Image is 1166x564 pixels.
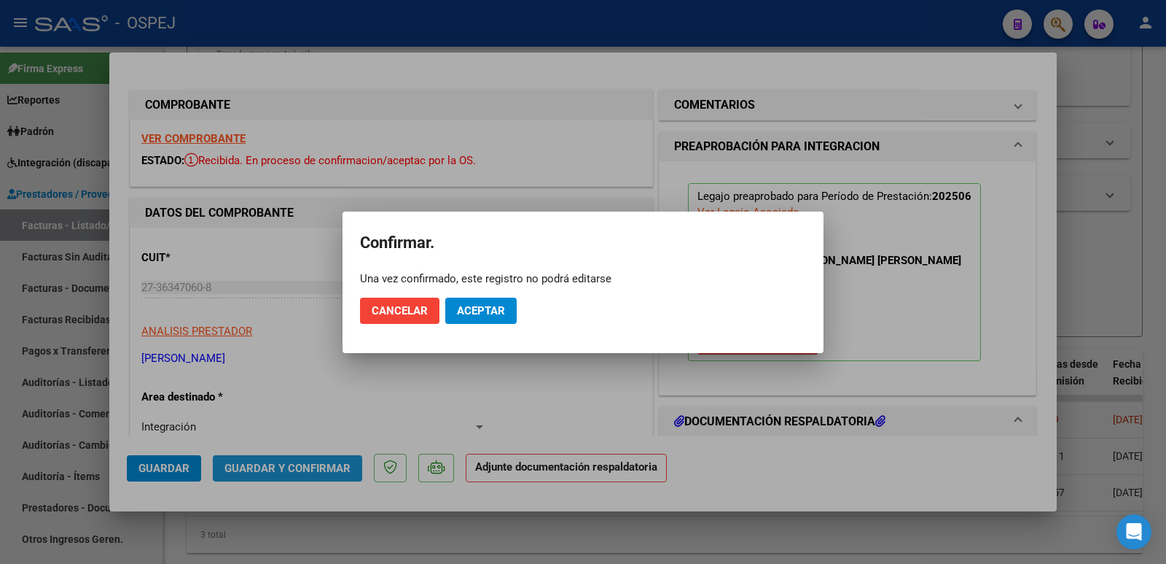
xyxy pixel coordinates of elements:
[372,304,428,317] span: Cancelar
[1116,514,1151,549] div: Open Intercom Messenger
[457,304,505,317] span: Aceptar
[360,298,439,324] button: Cancelar
[445,298,517,324] button: Aceptar
[360,271,806,286] div: Una vez confirmado, este registro no podrá editarse
[360,229,806,257] h2: Confirmar.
